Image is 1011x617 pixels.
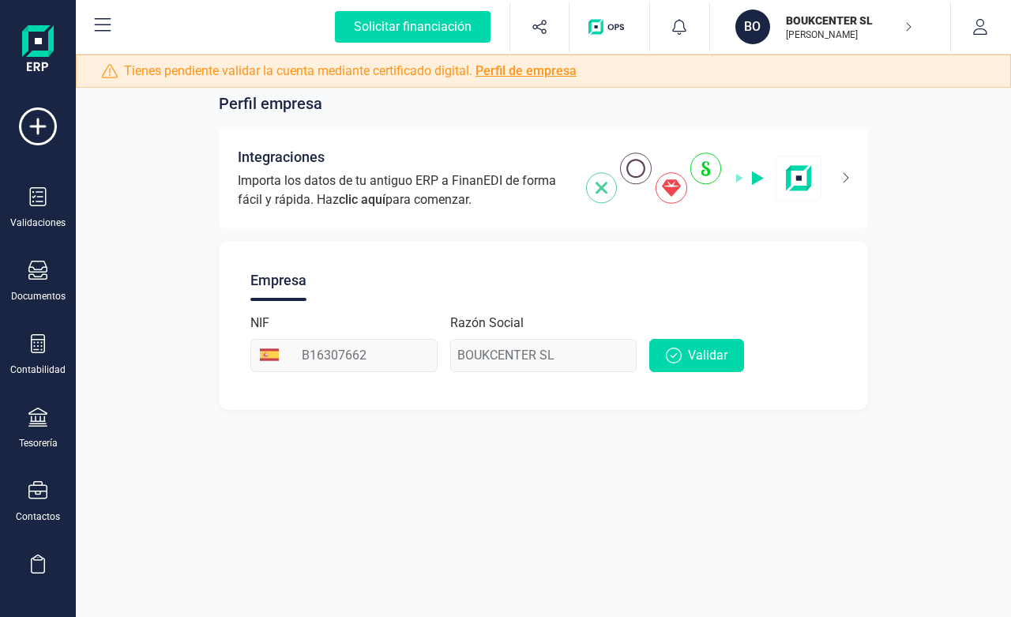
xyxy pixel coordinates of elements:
div: Tesorería [19,437,58,450]
img: Logo Finanedi [22,25,54,76]
button: Solicitar financiación [316,2,509,52]
span: clic aquí [339,192,385,207]
label: Razón Social [450,314,524,333]
div: BO [735,9,770,44]
div: Validaciones [10,216,66,229]
img: integrations-img [586,152,822,204]
span: Validar [688,346,727,365]
button: Logo de OPS [579,2,640,52]
a: Perfil de empresa [475,63,577,78]
div: Inventario [17,584,59,596]
div: Empresa [250,260,306,301]
span: Perfil empresa [219,92,322,115]
span: Importa los datos de tu antiguo ERP a FinanEDI de forma fácil y rápida. Haz para comenzar. [238,171,567,209]
div: Contactos [16,510,60,523]
span: Tienes pendiente validar la cuenta mediante certificado digital. [124,62,577,81]
p: BOUKCENTER SL [786,13,912,28]
div: Solicitar financiación [335,11,490,43]
label: NIF [250,314,269,333]
div: Documentos [11,290,66,303]
p: [PERSON_NAME] [786,28,912,41]
span: Integraciones [238,146,325,168]
button: BOBOUKCENTER SL[PERSON_NAME] [729,2,931,52]
img: Logo de OPS [588,19,630,35]
button: Validar [649,339,744,372]
div: Contabilidad [10,363,66,376]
